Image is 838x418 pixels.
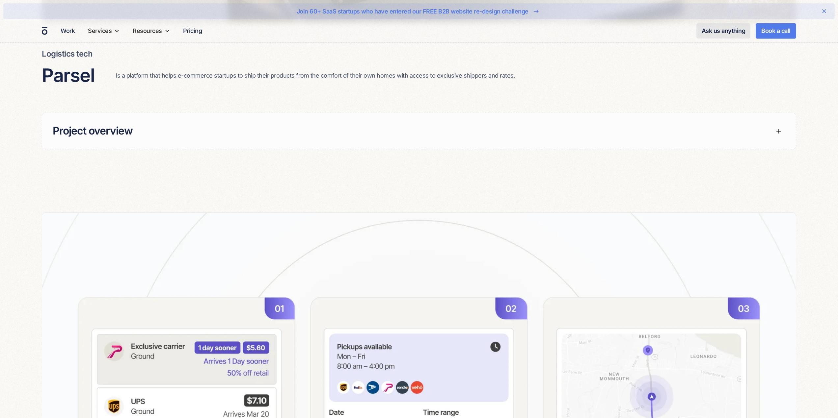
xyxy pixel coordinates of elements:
[116,71,592,80] p: Is a platform that helps e-commerce startups to ship their products from the comfort of their own...
[133,26,162,35] div: Resources
[130,19,173,42] div: Resources
[88,26,112,35] div: Services
[42,64,95,86] h3: Parsel
[297,7,528,16] div: Join 60+ SaaS startups who have entered our FREE B2B website re-design challenge
[180,24,205,37] a: Pricing
[58,24,77,37] a: Work
[53,124,133,138] h5: Project overview
[696,23,751,38] a: Ask us anything
[42,27,47,35] a: home
[24,6,814,16] a: Join 60+ SaaS startups who have entered our FREE B2B website re-design challenge
[85,19,122,42] div: Services
[42,48,796,60] h6: Logistics tech
[756,23,796,39] a: Book a call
